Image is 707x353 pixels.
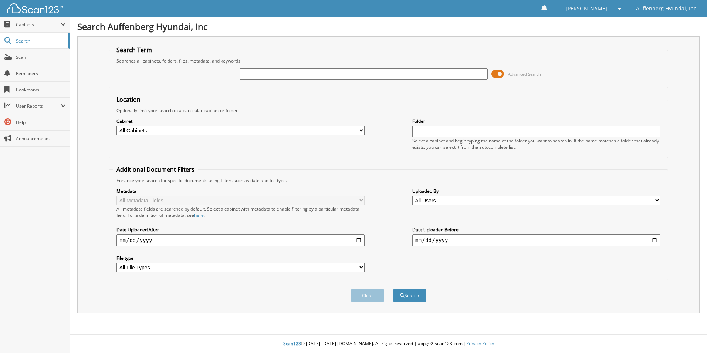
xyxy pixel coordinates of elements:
[508,71,541,77] span: Advanced Search
[412,138,660,150] div: Select a cabinet and begin typing the name of the folder you want to search in. If the name match...
[412,188,660,194] label: Uploaded By
[16,54,66,60] span: Scan
[113,107,664,114] div: Optionally limit your search to a particular cabinet or folder
[7,3,63,13] img: scan123-logo-white.svg
[77,20,700,33] h1: Search Auffenberg Hyundai, Inc
[113,177,664,184] div: Enhance your search for specific documents using filters such as date and file type.
[116,118,365,124] label: Cabinet
[116,188,365,194] label: Metadata
[16,70,66,77] span: Reminders
[16,103,61,109] span: User Reports
[116,206,365,218] div: All metadata fields are searched by default. Select a cabinet with metadata to enable filtering b...
[636,6,696,11] span: Auffenberg Hyundai, Inc
[393,289,426,302] button: Search
[16,38,65,44] span: Search
[113,58,664,64] div: Searches all cabinets, folders, files, metadata, and keywords
[113,165,198,174] legend: Additional Document Filters
[412,226,660,233] label: Date Uploaded Before
[466,340,494,347] a: Privacy Policy
[116,234,365,246] input: start
[16,87,66,93] span: Bookmarks
[16,135,66,142] span: Announcements
[116,226,365,233] label: Date Uploaded After
[194,212,204,218] a: here
[70,335,707,353] div: © [DATE]-[DATE] [DOMAIN_NAME]. All rights reserved | appg02-scan123-com |
[16,21,61,28] span: Cabinets
[566,6,607,11] span: [PERSON_NAME]
[16,119,66,125] span: Help
[351,289,384,302] button: Clear
[113,46,156,54] legend: Search Term
[283,340,301,347] span: Scan123
[412,118,660,124] label: Folder
[113,95,144,104] legend: Location
[412,234,660,246] input: end
[116,255,365,261] label: File type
